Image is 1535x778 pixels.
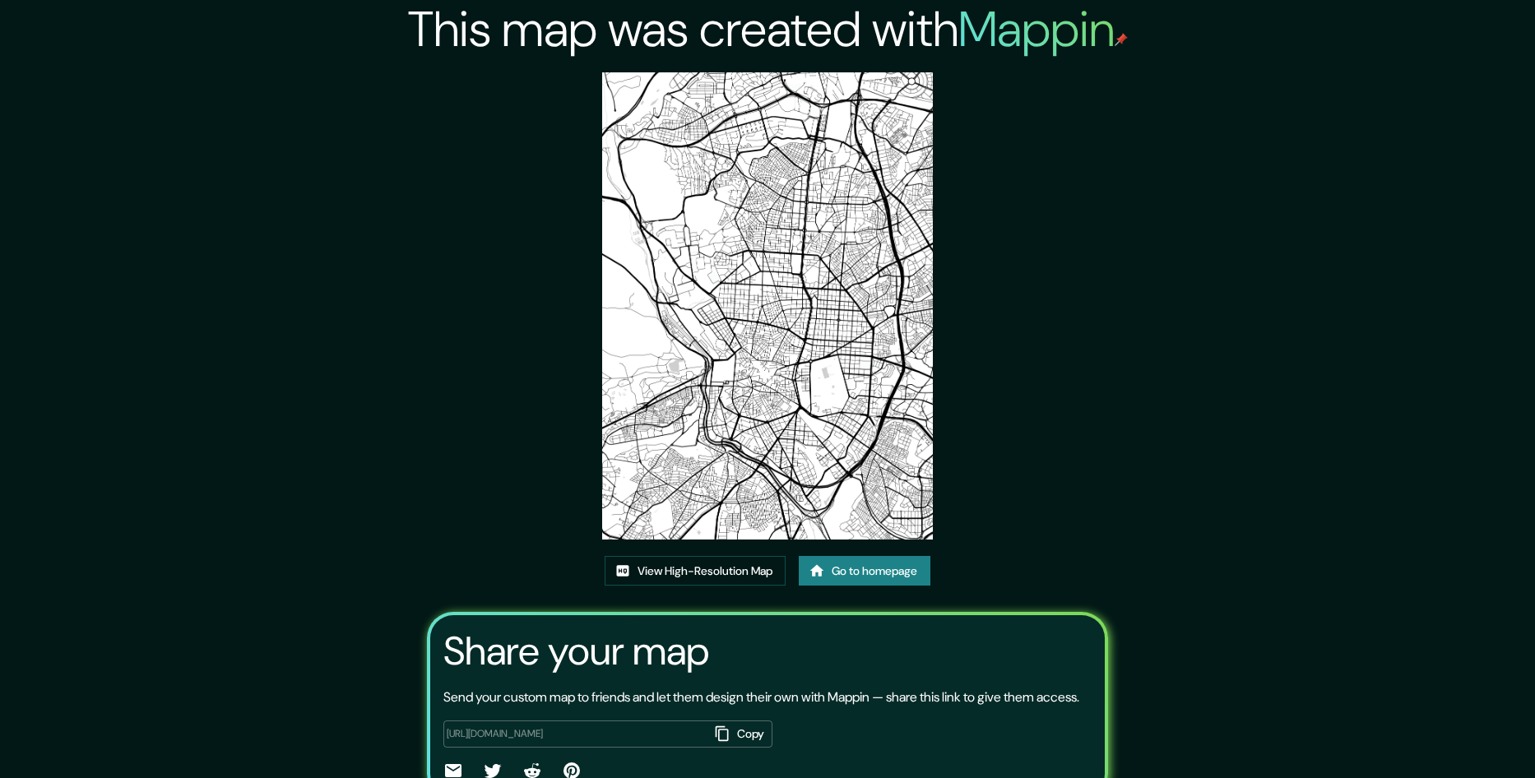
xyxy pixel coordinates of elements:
[602,72,932,540] img: created-map
[799,556,930,586] a: Go to homepage
[1115,33,1128,46] img: mappin-pin
[443,688,1079,707] p: Send your custom map to friends and let them design their own with Mappin — share this link to gi...
[605,556,786,586] a: View High-Resolution Map
[1389,714,1517,760] iframe: Help widget launcher
[708,720,772,748] button: Copy
[443,628,709,674] h3: Share your map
